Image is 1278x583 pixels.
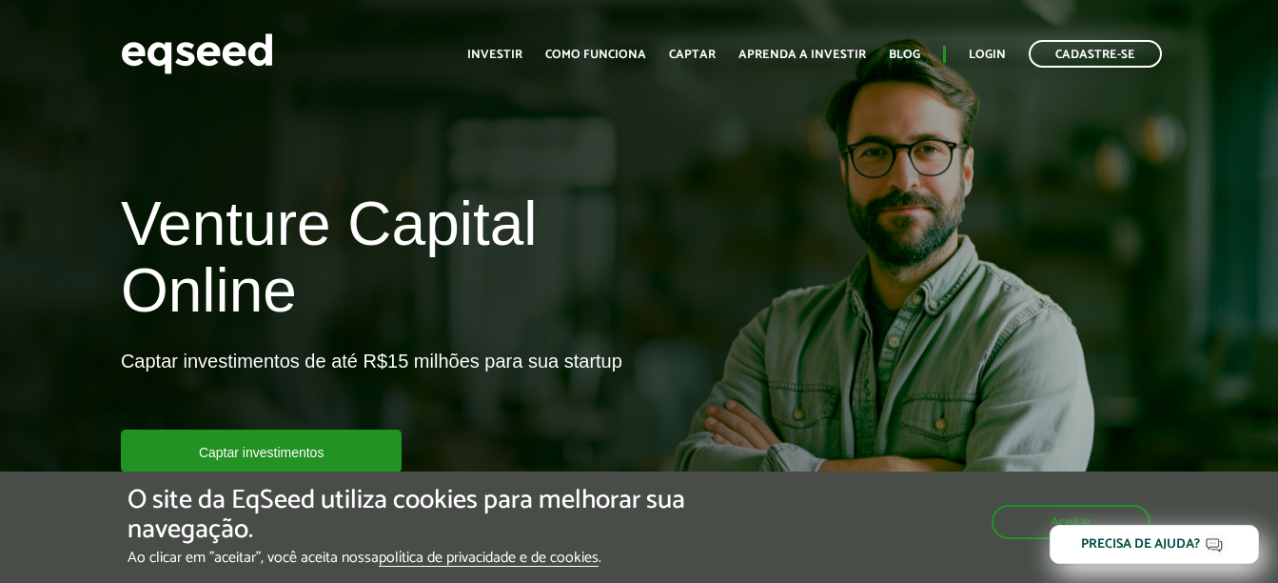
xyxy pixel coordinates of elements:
[121,350,622,430] p: Captar investimentos de até R$15 milhões para sua startup
[121,430,403,472] a: Captar investimentos
[738,49,866,61] a: Aprenda a investir
[889,49,920,61] a: Blog
[379,551,599,567] a: política de privacidade e de cookies
[992,505,1150,539] button: Aceitar
[1029,40,1162,68] a: Cadastre-se
[128,549,741,567] p: Ao clicar em "aceitar", você aceita nossa .
[669,49,716,61] a: Captar
[969,49,1006,61] a: Login
[545,49,646,61] a: Como funciona
[121,29,273,79] img: EqSeed
[128,486,741,545] h5: O site da EqSeed utiliza cookies para melhorar sua navegação.
[121,191,625,334] h1: Venture Capital Online
[467,49,522,61] a: Investir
